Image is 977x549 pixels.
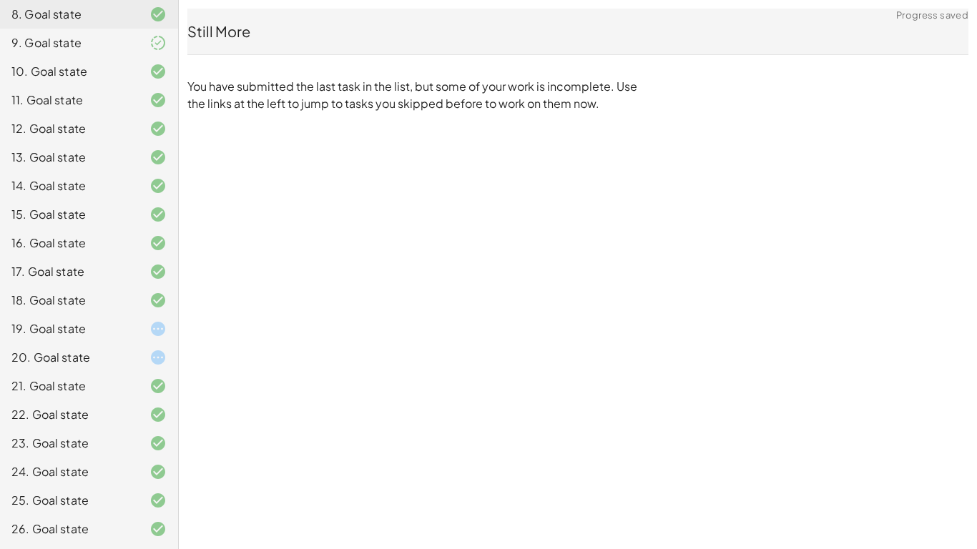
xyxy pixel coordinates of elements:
[149,91,167,109] i: Task finished and correct.
[149,349,167,366] i: Task started.
[149,263,167,280] i: Task finished and correct.
[11,520,127,538] div: 26. Goal state
[149,206,167,223] i: Task finished and correct.
[149,34,167,51] i: Task finished and part of it marked as correct.
[11,34,127,51] div: 9. Goal state
[149,320,167,337] i: Task started.
[896,9,968,23] span: Progress saved
[149,492,167,509] i: Task finished and correct.
[11,435,127,452] div: 23. Goal state
[187,21,968,41] div: Still More
[11,91,127,109] div: 11. Goal state
[11,377,127,395] div: 21. Goal state
[11,6,127,23] div: 8. Goal state
[11,234,127,252] div: 16. Goal state
[149,463,167,480] i: Task finished and correct.
[11,463,127,480] div: 24. Goal state
[149,234,167,252] i: Task finished and correct.
[149,377,167,395] i: Task finished and correct.
[149,292,167,309] i: Task finished and correct.
[11,292,127,309] div: 18. Goal state
[149,120,167,137] i: Task finished and correct.
[149,520,167,538] i: Task finished and correct.
[11,349,127,366] div: 20. Goal state
[11,492,127,509] div: 25. Goal state
[149,63,167,80] i: Task finished and correct.
[187,78,652,112] p: You have submitted the last task in the list, but some of your work is incomplete. Use the links ...
[149,177,167,194] i: Task finished and correct.
[149,6,167,23] i: Task finished and correct.
[11,63,127,80] div: 10. Goal state
[11,320,127,337] div: 19. Goal state
[149,406,167,423] i: Task finished and correct.
[11,177,127,194] div: 14. Goal state
[149,149,167,166] i: Task finished and correct.
[11,406,127,423] div: 22. Goal state
[11,149,127,166] div: 13. Goal state
[11,206,127,223] div: 15. Goal state
[11,120,127,137] div: 12. Goal state
[149,435,167,452] i: Task finished and correct.
[11,263,127,280] div: 17. Goal state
